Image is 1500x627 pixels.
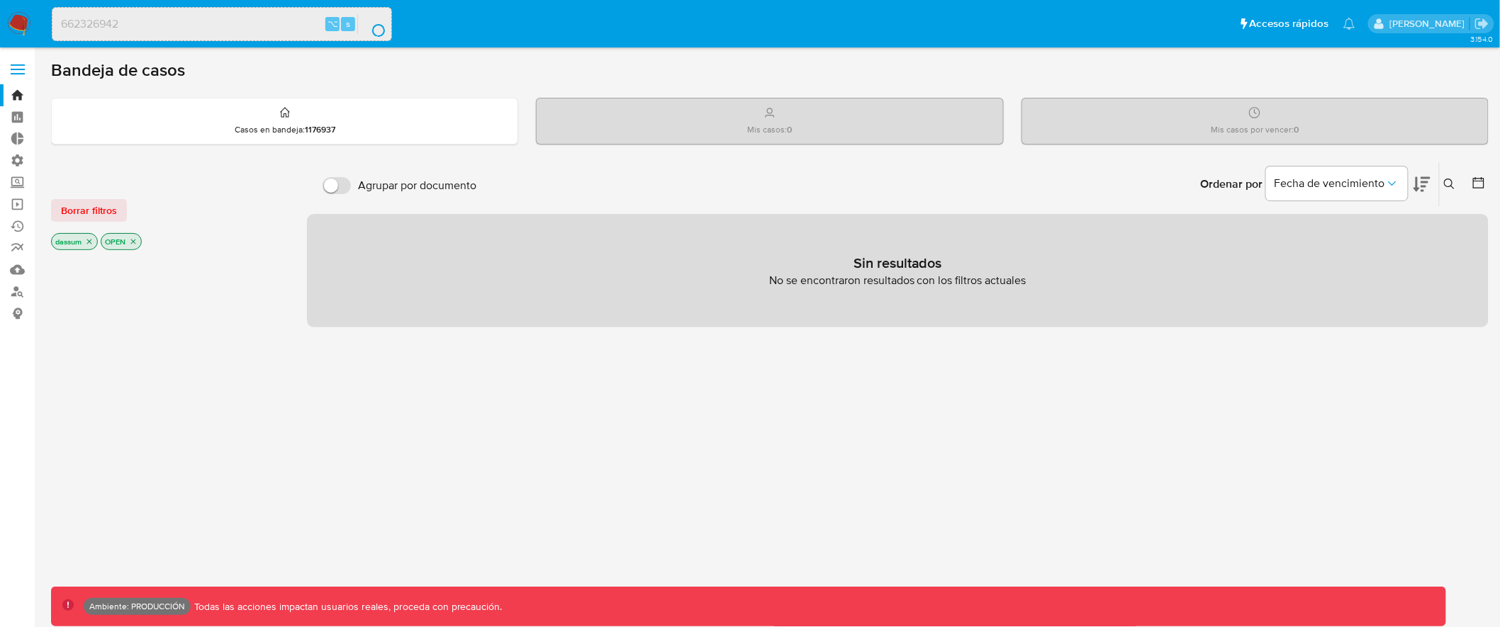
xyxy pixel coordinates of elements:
p: Ambiente: PRODUCCIÓN [89,604,185,609]
p: Todas las acciones impactan usuarios reales, proceda con precaución. [191,600,503,614]
a: Salir [1474,16,1489,31]
p: diego.assum@mercadolibre.com [1389,17,1470,30]
span: Accesos rápidos [1250,16,1329,31]
button: search-icon [357,14,386,34]
span: ⌥ [328,17,338,30]
span: s [346,17,350,30]
a: Notificaciones [1343,18,1355,30]
input: Buscar usuario o caso... [52,15,391,33]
